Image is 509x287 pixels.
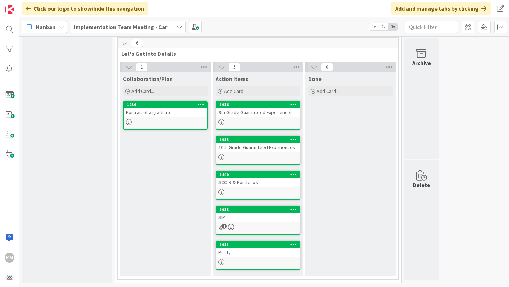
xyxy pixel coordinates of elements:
[216,171,300,178] div: 1440
[216,136,300,143] div: 1915
[220,102,300,107] div: 1916
[220,137,300,142] div: 1915
[216,136,300,152] div: 191510th Grade Guaranteed Experiences
[5,253,14,263] div: KM
[22,2,148,15] div: Click our logo to show/hide this navigation
[216,248,300,257] div: Purity
[413,181,430,189] div: Delete
[136,63,148,71] span: 1
[228,63,240,71] span: 5
[216,241,300,270] a: 1911Purity
[412,59,431,67] div: Archive
[388,23,398,30] span: 3x
[216,108,300,117] div: 9th Grade Guaranteed Experiences
[321,63,333,71] span: 0
[216,206,300,213] div: 1913
[308,75,322,82] span: Done
[124,101,207,108] div: 1256
[123,75,173,82] span: Collaboration/Plan
[220,207,300,212] div: 1913
[74,23,198,30] b: Implementation Team Meeting - Career Themed
[405,20,458,33] input: Quick Filter...
[379,23,388,30] span: 2x
[216,171,300,187] div: 1440SCOIR & Portfolios
[216,75,248,82] span: Action Items
[5,5,14,14] img: Visit kanbanzone.com
[216,206,300,222] div: 1913SIP
[131,88,154,94] span: Add Card...
[216,101,300,130] a: 19169th Grade Guaranteed Experiences
[369,23,379,30] span: 1x
[222,224,227,229] span: 1
[124,101,207,117] div: 1256Portrait of a graduate
[391,2,491,15] div: Add and manage tabs by clicking
[36,23,55,31] span: Kanban
[317,88,339,94] span: Add Card...
[216,143,300,152] div: 10th Grade Guaranteed Experiences
[121,50,390,57] span: Let's Get into Details
[216,178,300,187] div: SCOIR & Portfolios
[216,171,300,200] a: 1440SCOIR & Portfolios
[216,213,300,222] div: SIP
[216,206,300,235] a: 1913SIP
[5,273,14,282] img: avatar
[131,39,143,47] span: 6
[216,136,300,165] a: 191510th Grade Guaranteed Experiences
[124,108,207,117] div: Portrait of a graduate
[123,101,208,130] a: 1256Portrait of a graduate
[224,88,247,94] span: Add Card...
[216,101,300,108] div: 1916
[216,241,300,248] div: 1911
[127,102,207,107] div: 1256
[216,101,300,117] div: 19169th Grade Guaranteed Experiences
[220,172,300,177] div: 1440
[216,241,300,257] div: 1911Purity
[220,242,300,247] div: 1911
